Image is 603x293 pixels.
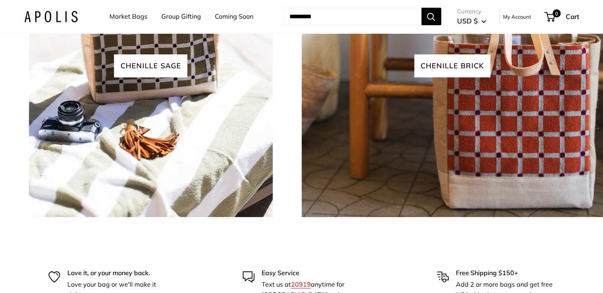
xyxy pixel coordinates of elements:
[414,55,490,77] span: chenille brick
[566,12,579,21] span: Cart
[283,8,421,25] input: Search...
[421,8,441,25] button: Search
[67,268,167,278] p: Love it, or your money back.
[24,11,78,22] img: Apolis
[262,268,361,278] p: Easy Service
[457,17,478,25] span: USD $
[161,11,201,23] a: Group Gifting
[456,268,555,278] p: Free Shipping $150+
[109,11,147,23] a: Market Bags
[552,10,560,17] span: 0
[545,10,579,23] a: 0 Cart
[114,55,188,77] span: Chenille sage
[457,6,486,17] span: Currency
[215,11,253,23] a: Coming Soon
[457,15,486,27] button: USD $
[291,280,311,288] a: 20919
[503,12,531,21] a: My Account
